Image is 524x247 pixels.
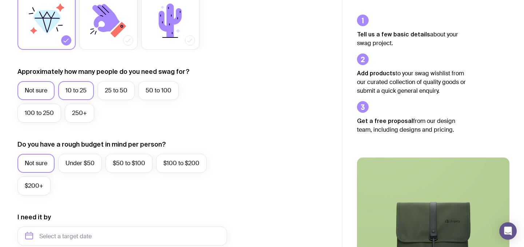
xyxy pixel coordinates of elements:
input: Select a target date [17,227,227,246]
strong: Tell us a few basic details [357,31,430,37]
label: 50 to 100 [138,81,179,100]
label: $50 to $100 [106,154,152,173]
label: 100 to 250 [17,104,61,123]
strong: Get a free proposal [357,117,413,124]
label: Not sure [17,154,55,173]
label: $200+ [17,176,51,195]
p: about your swag project. [357,30,466,48]
label: $100 to $200 [156,154,207,173]
label: 25 to 50 [98,81,135,100]
label: 250+ [65,104,94,123]
label: I need it by [17,213,51,222]
label: Approximately how many people do you need swag for? [17,67,190,76]
strong: Add products [357,70,396,76]
p: from our design team, including designs and pricing. [357,116,466,134]
label: Under $50 [58,154,102,173]
div: Open Intercom Messenger [499,222,517,240]
label: Not sure [17,81,55,100]
label: 10 to 25 [58,81,94,100]
p: to your swag wishlist from our curated collection of quality goods or submit a quick general enqu... [357,69,466,95]
label: Do you have a rough budget in mind per person? [17,140,166,149]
